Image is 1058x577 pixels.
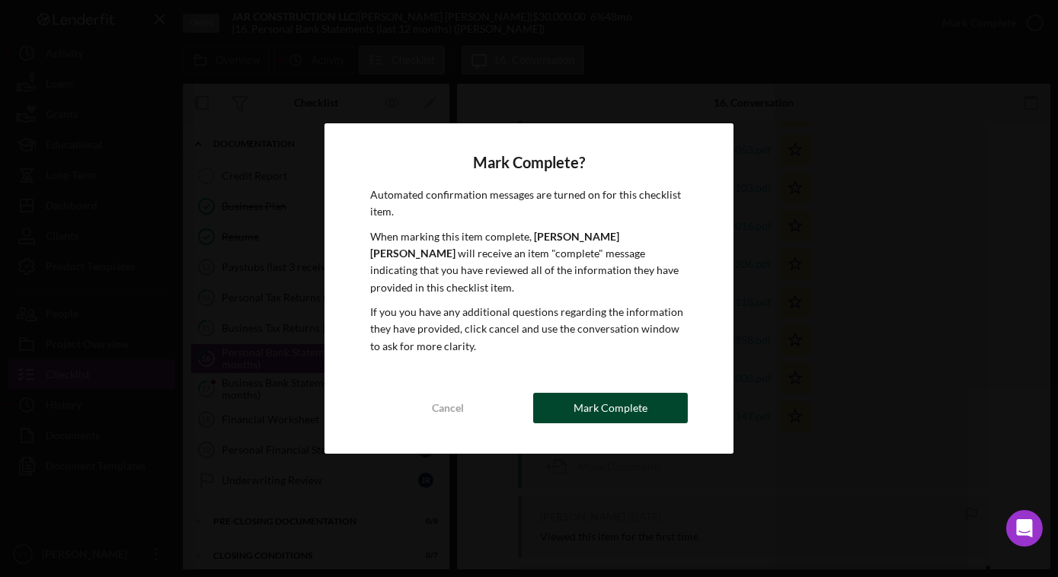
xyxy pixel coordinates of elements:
[574,393,647,423] div: Mark Complete
[370,304,688,355] p: If you you have any additional questions regarding the information they have provided, click canc...
[370,228,688,297] p: When marking this item complete, will receive an item "complete" message indicating that you have...
[432,393,464,423] div: Cancel
[1006,510,1043,547] div: Open Intercom Messenger
[370,154,688,171] h4: Mark Complete?
[370,230,619,260] b: [PERSON_NAME] [PERSON_NAME]
[370,186,688,221] p: Automated confirmation messages are turned on for this checklist item.
[370,393,525,423] button: Cancel
[533,393,688,423] button: Mark Complete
